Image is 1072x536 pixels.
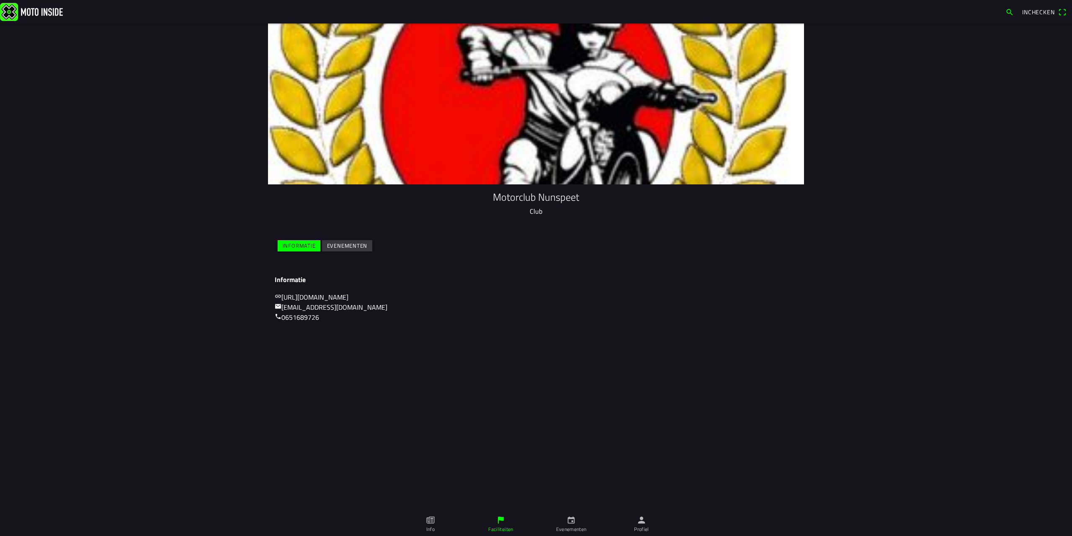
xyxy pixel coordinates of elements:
[275,312,319,322] a: call0651689726
[426,526,435,533] ion-label: Info
[275,191,797,203] h1: Motorclub Nunspeet
[426,515,435,525] ion-icon: paper
[1018,5,1070,19] a: Incheckenqr scanner
[275,313,281,320] ion-icon: call
[1001,5,1018,19] a: search
[496,515,505,525] ion-icon: flag
[488,526,513,533] ion-label: Faciliteiten
[556,526,587,533] ion-label: Evenementen
[275,302,387,312] a: mail[EMAIL_ADDRESS][DOMAIN_NAME]
[275,293,281,300] ion-icon: link
[275,276,797,284] h3: Informatie
[1022,8,1055,16] span: Inchecken
[275,206,797,216] p: Club
[637,515,646,525] ion-icon: person
[275,303,281,310] ion-icon: mail
[634,526,649,533] ion-label: Profiel
[278,240,320,251] ion-button: Informatie
[322,240,372,251] ion-button: Evenementen
[275,292,348,302] a: link[URL][DOMAIN_NAME]
[567,515,576,525] ion-icon: calendar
